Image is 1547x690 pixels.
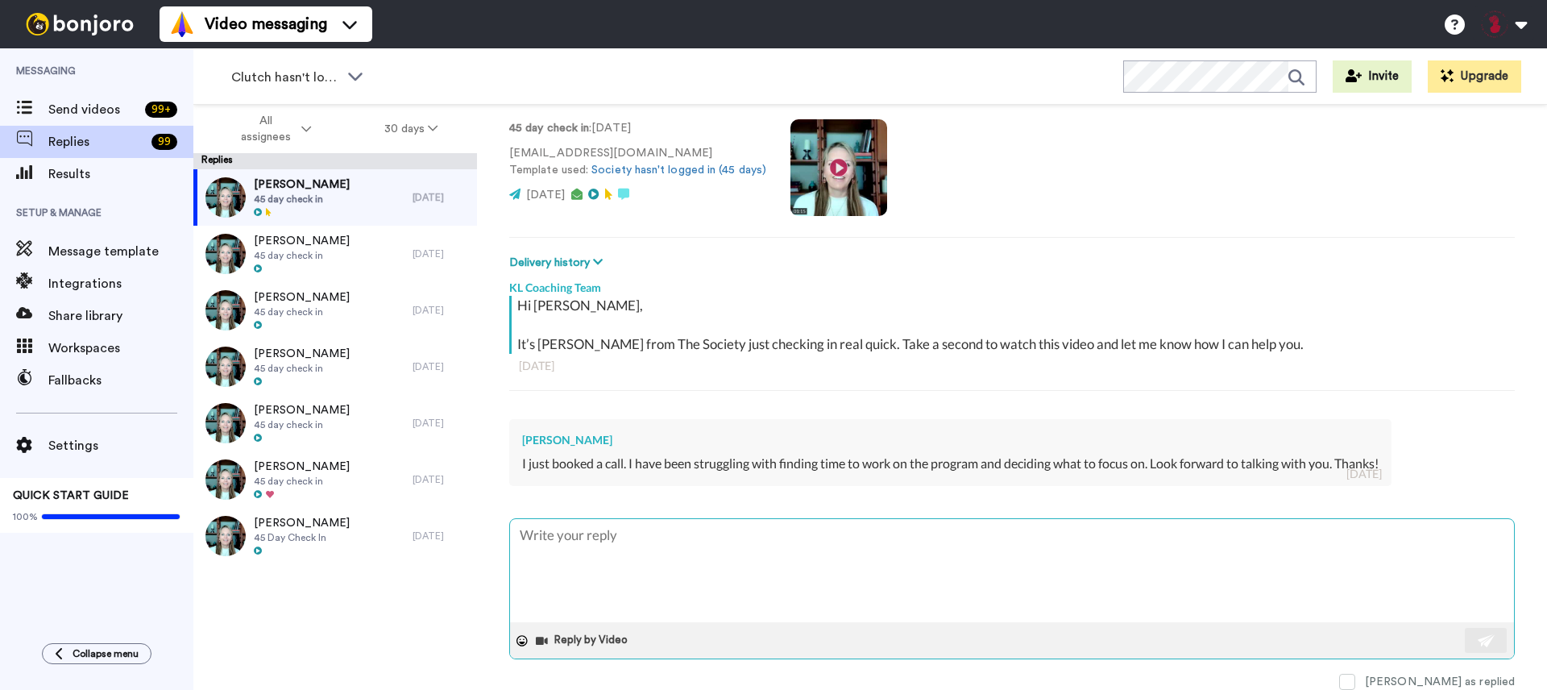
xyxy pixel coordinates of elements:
[48,306,193,326] span: Share library
[48,339,193,358] span: Workspaces
[1478,634,1495,647] img: send-white.svg
[413,417,469,430] div: [DATE]
[205,516,246,556] img: 97150a66-6ac1-4275-9255-22045c442f3a-thumb.jpg
[193,339,477,395] a: [PERSON_NAME]45 day check in[DATE]
[205,234,246,274] img: 5d977592-7ac1-40b8-9fc0-bd37c9fb0eb5-thumb.jpg
[254,402,350,418] span: [PERSON_NAME]
[19,13,140,35] img: bj-logo-header-white.svg
[48,164,193,184] span: Results
[48,371,193,390] span: Fallbacks
[517,296,1511,354] div: Hi [PERSON_NAME], It’s [PERSON_NAME] from The Society just checking in real quick. Take a second ...
[413,304,469,317] div: [DATE]
[48,436,193,455] span: Settings
[145,102,177,118] div: 99 +
[254,289,350,306] span: [PERSON_NAME]
[413,247,469,260] div: [DATE]
[205,459,246,500] img: d9dd1494-c4d1-406a-b539-201a07b18165-thumb.jpg
[254,418,350,431] span: 45 day check in
[591,164,766,176] a: Society hasn't logged in (45 days)
[1428,60,1521,93] button: Upgrade
[73,647,139,660] span: Collapse menu
[254,249,350,262] span: 45 day check in
[48,242,193,261] span: Message template
[13,490,129,501] span: QUICK START GUIDE
[254,362,350,375] span: 45 day check in
[205,13,327,35] span: Video messaging
[205,347,246,387] img: 5d977592-7ac1-40b8-9fc0-bd37c9fb0eb5-thumb.jpg
[193,226,477,282] a: [PERSON_NAME]45 day check in[DATE]
[13,510,38,523] span: 100%
[1333,60,1412,93] button: Invite
[509,272,1515,296] div: KL Coaching Team
[231,68,339,87] span: Clutch hasn't logged in (45 days)
[169,11,195,37] img: vm-color.svg
[205,290,246,330] img: d9dd1494-c4d1-406a-b539-201a07b18165-thumb.jpg
[197,106,348,152] button: All assignees
[522,455,1379,473] div: I just booked a call. I have been struggling with finding time to work on the program and decidin...
[254,531,350,544] span: 45 Day Check In
[193,395,477,451] a: [PERSON_NAME]45 day check in[DATE]
[205,403,246,443] img: d9dd1494-c4d1-406a-b539-201a07b18165-thumb.jpg
[254,306,350,318] span: 45 day check in
[254,475,350,488] span: 45 day check in
[509,254,608,272] button: Delivery history
[193,169,477,226] a: [PERSON_NAME]45 day check in[DATE]
[348,114,475,143] button: 30 days
[522,432,1379,448] div: [PERSON_NAME]
[254,346,350,362] span: [PERSON_NAME]
[519,358,1505,374] div: [DATE]
[254,233,350,249] span: [PERSON_NAME]
[413,360,469,373] div: [DATE]
[254,193,350,206] span: 45 day check in
[509,123,589,134] strong: 45 day check in
[413,191,469,204] div: [DATE]
[193,153,477,169] div: Replies
[151,134,177,150] div: 99
[254,177,350,193] span: [PERSON_NAME]
[254,515,350,531] span: [PERSON_NAME]
[193,282,477,339] a: [PERSON_NAME]45 day check in[DATE]
[254,459,350,475] span: [PERSON_NAME]
[233,113,298,145] span: All assignees
[413,473,469,486] div: [DATE]
[526,189,565,201] span: [DATE]
[509,120,766,137] p: : [DATE]
[42,643,151,664] button: Collapse menu
[1346,466,1382,482] div: [DATE]
[48,132,145,152] span: Replies
[1365,674,1515,690] div: [PERSON_NAME] as replied
[48,100,139,119] span: Send videos
[413,530,469,542] div: [DATE]
[48,274,193,293] span: Integrations
[509,145,766,179] p: [EMAIL_ADDRESS][DOMAIN_NAME] Template used:
[193,508,477,564] a: [PERSON_NAME]45 Day Check In[DATE]
[205,177,246,218] img: 5d977592-7ac1-40b8-9fc0-bd37c9fb0eb5-thumb.jpg
[534,629,632,653] button: Reply by Video
[193,451,477,508] a: [PERSON_NAME]45 day check in[DATE]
